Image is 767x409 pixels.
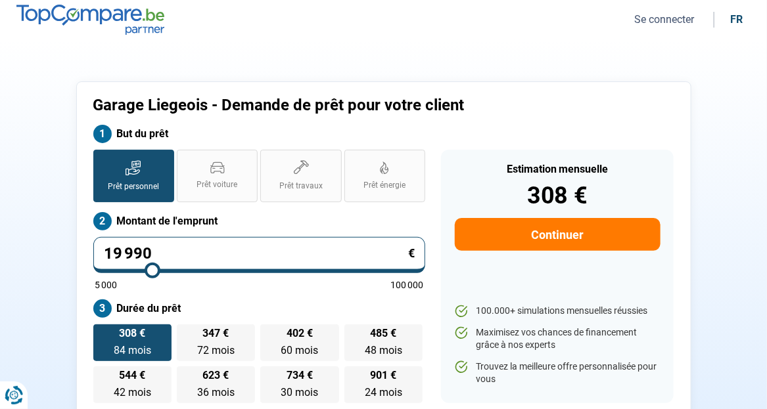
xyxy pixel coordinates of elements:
[455,218,661,251] button: Continuer
[93,299,426,318] label: Durée du prêt
[287,370,313,381] span: 734 €
[455,305,661,318] li: 100.000+ simulations mensuelles réussies
[365,386,402,398] span: 24 mois
[197,179,238,190] span: Prêt voiture
[93,96,525,115] h1: Garage Liegeois - Demande de prêt pour votre client
[119,370,145,381] span: 544 €
[455,326,661,352] li: Maximisez vos chances de financement grâce à nos experts
[279,181,323,192] span: Prêt travaux
[287,328,313,339] span: 402 €
[108,181,159,192] span: Prêt personnel
[203,370,229,381] span: 623 €
[455,184,661,207] div: 308 €
[363,180,406,191] span: Prêt énergie
[455,164,661,175] div: Estimation mensuelle
[455,360,661,386] li: Trouvez la meilleure offre personnalisée pour vous
[119,328,145,339] span: 308 €
[197,386,235,398] span: 36 mois
[370,328,396,339] span: 485 €
[16,5,164,34] img: TopCompare.be
[390,280,423,290] span: 100 000
[408,248,415,259] span: €
[370,370,396,381] span: 901 €
[197,344,235,356] span: 72 mois
[281,386,318,398] span: 30 mois
[93,212,426,230] label: Montant de l'emprunt
[95,280,118,290] span: 5 000
[93,125,426,143] label: But du prêt
[630,12,698,26] button: Se connecter
[365,344,402,356] span: 48 mois
[114,344,151,356] span: 84 mois
[114,386,151,398] span: 42 mois
[203,328,229,339] span: 347 €
[730,13,743,26] div: fr
[281,344,318,356] span: 60 mois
